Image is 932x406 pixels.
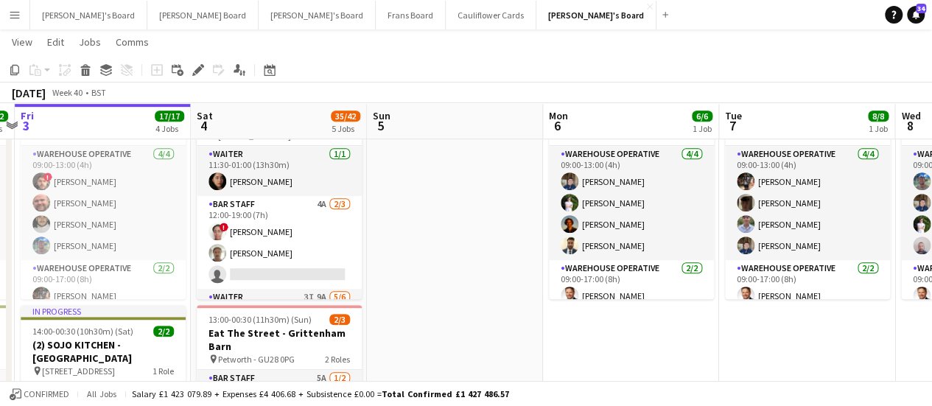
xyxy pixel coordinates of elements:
span: 6 [547,117,568,134]
span: Sat [197,109,213,122]
span: ! [220,223,228,231]
app-card-role: Warehouse Operative2/209:00-17:00 (8h)[PERSON_NAME] [725,260,890,336]
span: Petworth - GU28 0PG [218,354,295,365]
div: [DATE] [12,85,46,100]
span: 35/42 [331,111,360,122]
span: Confirmed [24,389,69,399]
app-card-role: Warehouse Operative4/409:00-13:00 (4h)![PERSON_NAME][PERSON_NAME][PERSON_NAME][PERSON_NAME] [21,146,186,260]
app-card-role: BAR STAFF4A2/312:00-19:00 (7h)![PERSON_NAME][PERSON_NAME] [197,196,362,289]
button: Frans Board [376,1,446,29]
app-card-role: Warehouse Operative4/409:00-13:00 (4h)[PERSON_NAME][PERSON_NAME][PERSON_NAME][PERSON_NAME] [549,146,714,260]
app-card-role: Warehouse Operative2/209:00-17:00 (8h)[PERSON_NAME] [549,260,714,336]
span: Jobs [79,35,101,49]
app-card-role: Warehouse Operative4/409:00-13:00 (4h)[PERSON_NAME][PERSON_NAME][PERSON_NAME][PERSON_NAME] [725,146,890,260]
button: Cauliflower Cards [446,1,536,29]
app-job-card: 09:00-17:30 (8h30m)9/9SFG WAREHOUSE - [GEOGRAPHIC_DATA] Guilford Gu3 2dx3 RolesWarehouse Operativ... [21,81,186,299]
span: 2/3 [329,314,350,325]
a: Jobs [73,32,107,52]
span: 5 [371,117,390,134]
span: 8 [899,117,920,134]
div: Salary £1 423 079.89 + Expenses £4 406.68 + Subsistence £0.00 = [132,388,509,399]
span: Comms [116,35,149,49]
div: 4 Jobs [155,123,183,134]
span: 17/17 [155,111,184,122]
a: 34 [907,6,925,24]
h3: Eat The Street - Grittenham Barn [197,326,362,353]
div: 1 Job [869,123,888,134]
button: Confirmed [7,386,71,402]
span: 13:00-00:30 (11h30m) (Sun) [209,314,312,325]
app-job-card: 09:00-17:00 (8h)8/8SFG WAREHOUSE - [GEOGRAPHIC_DATA] Guilford Gu3 2dx3 RolesWarehouse Operative4/... [725,81,890,299]
span: Week 40 [49,87,85,98]
span: 34 [916,4,926,13]
span: 3 [18,117,34,134]
div: In progress [21,305,186,317]
span: Tue [725,109,742,122]
span: Wed [901,109,920,122]
div: BST [91,87,106,98]
div: 5 Jobs [332,123,360,134]
app-job-card: 11:30-01:00 (13h30m) (Sun)12/14(12)Eat The Street -Greenstrees Estate [STREET_ADDRESS]5 RolesWait... [197,81,362,299]
span: 8/8 [868,111,889,122]
span: 14:00-00:30 (10h30m) (Sat) [32,326,133,337]
span: ! [43,172,52,181]
span: 1 Role [153,365,174,377]
button: [PERSON_NAME]'s Board [536,1,656,29]
app-card-role: Waiter1/111:30-01:00 (13h30m)[PERSON_NAME] [197,146,362,196]
div: 1 Job [693,123,712,134]
span: 2 Roles [325,354,350,365]
span: Fri [21,109,34,122]
span: [STREET_ADDRESS] [42,365,115,377]
app-job-card: 09:00-17:00 (8h)6/6SFG WAREHOUSE - [GEOGRAPHIC_DATA] Guilford Gu3 2dx2 RolesWarehouse Operative4/... [549,81,714,299]
span: All jobs [84,388,119,399]
h3: (2) SOJO KITCHEN - [GEOGRAPHIC_DATA] [21,338,186,365]
button: [PERSON_NAME]'s Board [259,1,376,29]
button: [PERSON_NAME]'s Board [30,1,147,29]
span: 4 [195,117,213,134]
span: 7 [723,117,742,134]
button: [PERSON_NAME] Board [147,1,259,29]
app-card-role: Warehouse Operative2/209:00-17:00 (8h)[PERSON_NAME] [21,260,186,332]
span: Total Confirmed £1 427 486.57 [382,388,509,399]
a: Comms [110,32,155,52]
span: 6/6 [692,111,712,122]
span: Edit [47,35,64,49]
span: Sun [373,109,390,122]
span: View [12,35,32,49]
span: 2/2 [153,326,174,337]
span: Mon [549,109,568,122]
a: View [6,32,38,52]
a: Edit [41,32,70,52]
